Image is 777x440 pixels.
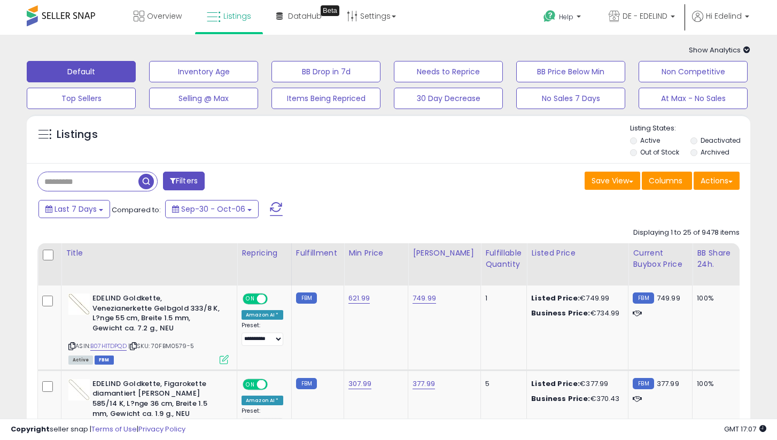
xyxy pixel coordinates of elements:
[531,393,590,404] b: Business Price:
[147,11,182,21] span: Overview
[394,88,503,109] button: 30 Day Decrease
[348,379,371,389] a: 307.99
[535,2,592,35] a: Help
[149,88,258,109] button: Selling @ Max
[689,45,750,55] span: Show Analytics
[531,294,620,303] div: €749.99
[516,61,625,82] button: BB Price Below Min
[296,248,339,259] div: Fulfillment
[138,424,185,434] a: Privacy Policy
[242,396,283,405] div: Amazon AI *
[531,248,624,259] div: Listed Price
[413,293,436,304] a: 749.99
[642,172,692,190] button: Columns
[633,292,654,304] small: FBM
[640,136,660,145] label: Active
[585,172,640,190] button: Save View
[697,379,732,389] div: 100%
[531,308,620,318] div: €734.99
[633,248,688,270] div: Current Buybox Price
[559,12,573,21] span: Help
[244,380,257,389] span: ON
[165,200,259,218] button: Sep-30 - Oct-06
[266,295,283,304] span: OFF
[242,407,283,431] div: Preset:
[11,424,50,434] strong: Copyright
[640,148,679,157] label: Out of Stock
[11,424,185,435] div: seller snap | |
[657,379,679,389] span: 377.99
[531,293,580,303] b: Listed Price:
[38,200,110,218] button: Last 7 Days
[91,424,137,434] a: Terms of Use
[57,127,98,142] h5: Listings
[623,11,667,21] span: DE - EDELIND
[244,295,257,304] span: ON
[149,61,258,82] button: Inventory Age
[348,248,403,259] div: Min Price
[27,61,136,82] button: Default
[543,10,556,23] i: Get Help
[701,148,729,157] label: Archived
[242,310,283,320] div: Amazon AI *
[413,248,476,259] div: [PERSON_NAME]
[485,379,518,389] div: 5
[112,205,161,215] span: Compared to:
[697,294,732,303] div: 100%
[639,88,748,109] button: At Max - No Sales
[242,322,283,346] div: Preset:
[68,379,90,400] img: 31zFYw1rikL._SL40_.jpg
[531,379,580,389] b: Listed Price:
[128,342,194,350] span: | SKU: 70FBM0579-5
[531,379,620,389] div: €377.99
[271,88,380,109] button: Items Being Repriced
[485,248,522,270] div: Fulfillable Quantity
[321,5,339,16] div: Tooltip anchor
[531,308,590,318] b: Business Price:
[27,88,136,109] button: Top Sellers
[296,378,317,389] small: FBM
[639,61,748,82] button: Non Competitive
[66,248,232,259] div: Title
[266,380,283,389] span: OFF
[55,204,97,214] span: Last 7 Days
[657,293,680,303] span: 749.99
[68,356,93,365] span: All listings currently available for purchase on Amazon
[348,293,370,304] a: 621.99
[296,292,317,304] small: FBM
[95,356,114,365] span: FBM
[242,248,287,259] div: Repricing
[90,342,127,351] a: B07H1TDPQD
[531,394,620,404] div: €370.43
[181,204,245,214] span: Sep-30 - Oct-06
[413,379,435,389] a: 377.99
[92,379,222,421] b: EDELIND Goldkette, Figarokette diamantiert [PERSON_NAME] 585/14 K, L?nge 36 cm, Breite 1.5 mm, Ge...
[394,61,503,82] button: Needs to Reprice
[649,175,682,186] span: Columns
[633,378,654,389] small: FBM
[485,294,518,303] div: 1
[706,11,742,21] span: Hi Edelind
[630,123,750,134] p: Listing States:
[724,424,766,434] span: 2025-10-14 17:07 GMT
[68,294,229,363] div: ASIN:
[516,88,625,109] button: No Sales 7 Days
[223,11,251,21] span: Listings
[92,294,222,336] b: EDELIND Goldkette, Venezianerkette Gelbgold 333/8 K, L?nge 55 cm, Breite 1.5 mm, Gewicht ca. 7.2 ...
[163,172,205,190] button: Filters
[692,11,749,35] a: Hi Edelind
[288,11,322,21] span: DataHub
[271,61,380,82] button: BB Drop in 7d
[68,294,90,315] img: 41YSP5qO3LL._SL40_.jpg
[694,172,740,190] button: Actions
[701,136,741,145] label: Deactivated
[697,248,736,270] div: BB Share 24h.
[633,228,740,238] div: Displaying 1 to 25 of 9478 items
